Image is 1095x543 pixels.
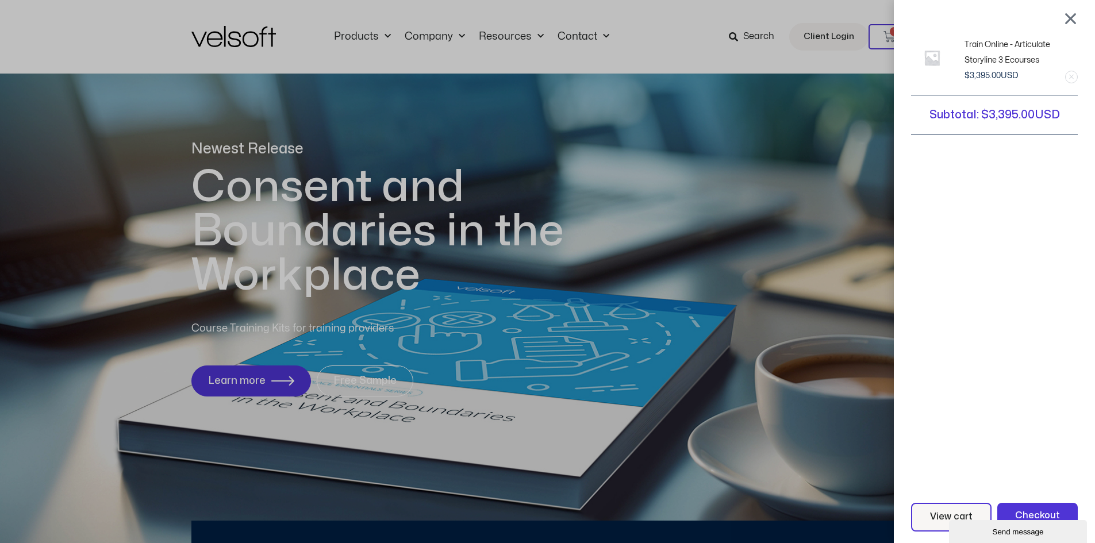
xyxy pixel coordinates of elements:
[953,37,1061,68] div: Train Online -​ Articulate Storyline 3 Ecourses
[997,503,1078,529] a: Checkout
[911,503,992,532] a: View cart
[981,109,989,120] span: $
[965,72,970,79] span: $
[1015,509,1060,523] span: Checkout
[911,37,953,79] img: Placeholder
[981,109,1035,120] bdi: 3,395.00
[965,72,1001,79] bdi: 3,395.00
[930,510,973,525] span: View cart
[929,109,979,120] strong: Subtotal:
[949,518,1089,543] iframe: chat widget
